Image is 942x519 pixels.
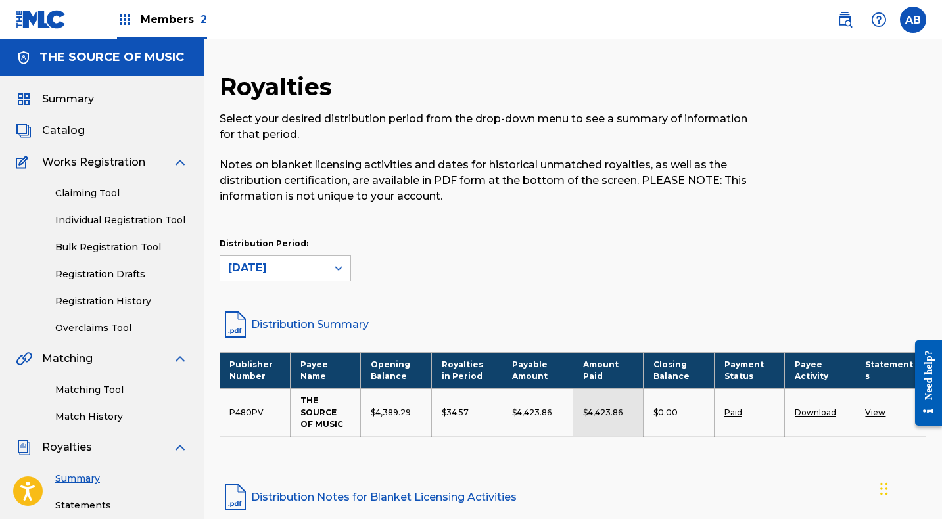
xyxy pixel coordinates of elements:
span: Catalog [42,123,85,139]
a: Distribution Summary [220,309,926,340]
img: search [837,12,853,28]
th: Payee Name [290,352,360,388]
th: Publisher Number [220,352,290,388]
h5: THE SOURCE OF MUSIC [39,50,184,65]
img: expand [172,351,188,367]
th: Closing Balance [644,352,714,388]
a: Matching Tool [55,383,188,397]
th: Statements [855,352,926,388]
a: Overclaims Tool [55,321,188,335]
th: Payment Status [714,352,784,388]
a: Download [795,407,836,417]
img: help [871,12,887,28]
a: Paid [724,407,742,417]
a: Match History [55,410,188,424]
a: Statements [55,499,188,512]
img: MLC Logo [16,10,66,29]
img: Summary [16,91,32,107]
img: Top Rightsholders [117,12,133,28]
span: Members [141,12,207,27]
span: Summary [42,91,94,107]
a: Public Search [832,7,858,33]
img: Royalties [16,440,32,455]
p: Distribution Period: [220,238,351,250]
a: Claiming Tool [55,187,188,200]
div: [DATE] [228,260,319,276]
td: P480PV [220,388,290,436]
a: SummarySummary [16,91,94,107]
th: Amount Paid [573,352,643,388]
div: Widget de chat [876,456,942,519]
th: Payee Activity [785,352,855,388]
img: expand [172,154,188,170]
p: Notes on blanket licensing activities and dates for historical unmatched royalties, as well as th... [220,157,764,204]
p: $4,389.29 [371,407,411,418]
p: Select your desired distribution period from the drop-down menu to see a summary of information f... [220,111,764,143]
img: pdf [220,482,251,513]
th: Royalties in Period [431,352,502,388]
span: Royalties [42,440,92,455]
a: Registration History [55,294,188,308]
h2: Royalties [220,72,339,102]
img: Accounts [16,50,32,66]
a: Bulk Registration Tool [55,240,188,254]
a: Individual Registration Tool [55,214,188,227]
p: $0.00 [653,407,678,418]
img: Matching [16,351,32,367]
td: THE SOURCE OF MUSIC [290,388,360,436]
a: CatalogCatalog [16,123,85,139]
div: User Menu [900,7,926,33]
p: $4,423.86 [583,407,623,418]
a: Registration Drafts [55,267,188,281]
iframe: Resource Center [905,330,942,436]
th: Payable Amount [502,352,573,388]
img: distribution-summary-pdf [220,309,251,340]
a: Distribution Notes for Blanket Licensing Activities [220,482,926,513]
p: $4,423.86 [512,407,552,418]
img: expand [172,440,188,455]
th: Opening Balance [361,352,431,388]
p: $34.57 [442,407,469,418]
a: Summary [55,472,188,485]
iframe: Chat Widget [876,456,942,519]
span: Works Registration [42,154,145,170]
div: Arrastrar [880,469,888,508]
div: Help [866,7,892,33]
span: 2 [200,13,207,26]
img: Catalog [16,123,32,139]
span: Matching [42,351,93,367]
img: Works Registration [16,154,33,170]
a: View [865,407,885,417]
